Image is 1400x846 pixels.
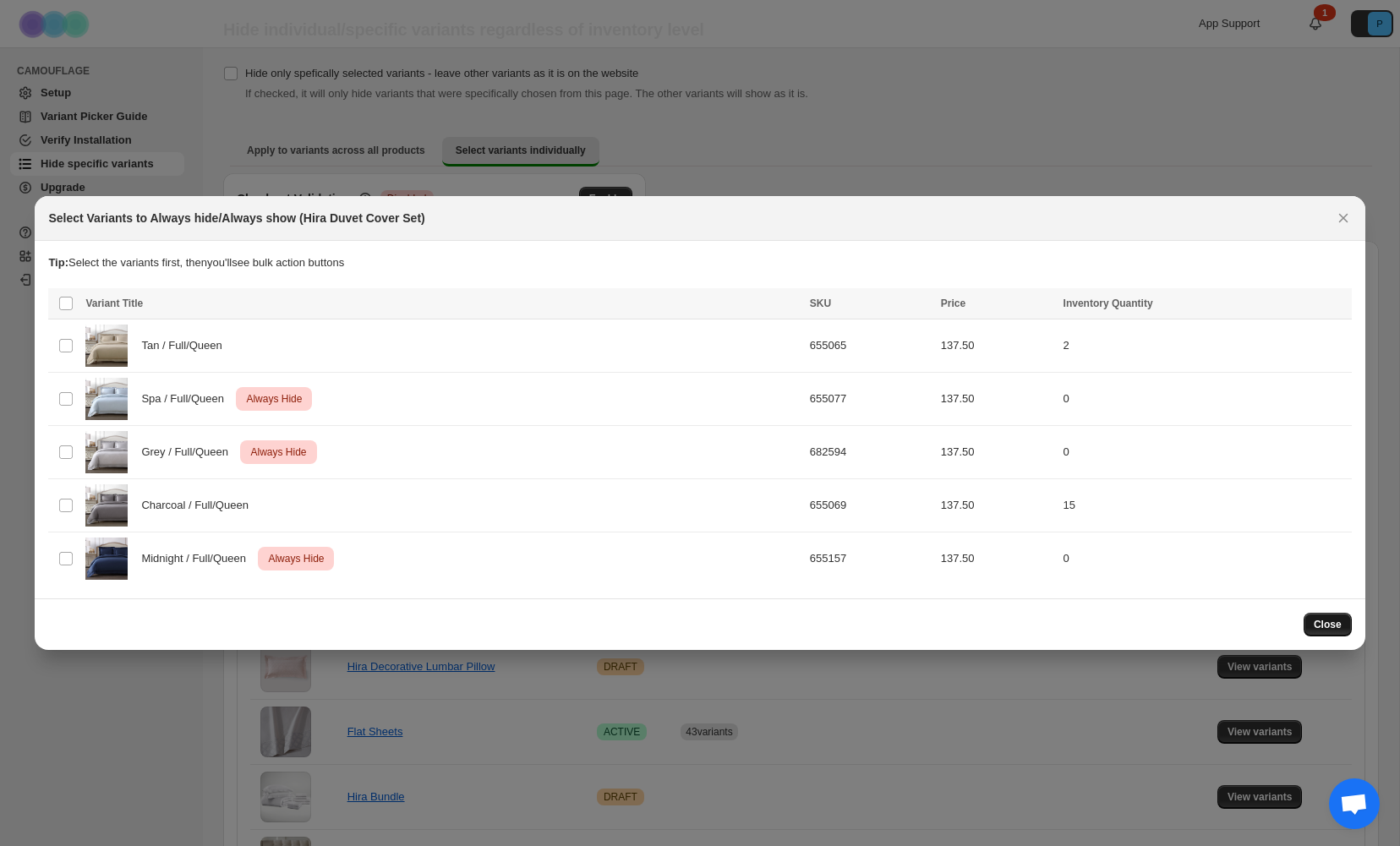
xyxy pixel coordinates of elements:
td: 655065 [805,319,936,373]
td: 137.50 [936,319,1058,373]
td: 137.50 [936,479,1058,532]
img: Hira-Duvet-Charcoal.jpg [85,484,128,527]
td: 655157 [805,532,936,586]
h2: Select Variants to Always hide/Always show (Hira Duvet Cover Set) [48,210,424,227]
span: Midnight / Full/Queen [141,550,254,567]
strong: Tip: [48,256,68,269]
button: Close [1304,613,1352,636]
td: 682594 [805,426,936,479]
span: Spa / Full/Queen [141,390,232,407]
td: 15 [1058,479,1352,532]
td: 137.50 [936,532,1058,586]
td: 0 [1058,532,1352,586]
span: Grey / Full/Queen [141,444,237,461]
td: 137.50 [936,426,1058,479]
img: Hira-Duvet-Tan.jpg [85,325,128,367]
div: Open chat [1329,778,1380,829]
span: Charcoal / Full/Queen [141,497,257,514]
img: Hira-Duvet-Midnight.jpg [85,538,128,580]
span: Always Hide [243,389,305,409]
span: SKU [810,297,831,309]
p: Select the variants first, then you'll see bulk action buttons [48,254,1351,271]
span: Price [941,297,965,309]
td: 0 [1058,426,1352,479]
span: Always Hide [247,442,309,462]
td: 655077 [805,373,936,426]
td: 655069 [805,479,936,532]
button: Close [1332,206,1355,230]
span: Tan / Full/Queen [141,337,231,354]
span: Close [1314,618,1342,631]
span: Inventory Quantity [1064,297,1153,309]
td: 137.50 [936,373,1058,426]
img: Hira-Duvet-Spa.jpg [85,378,128,420]
span: Variant Title [85,297,143,309]
img: Hira-Duvet-Grey.jpg [85,431,128,473]
td: 0 [1058,373,1352,426]
span: Always Hide [265,549,327,569]
td: 2 [1058,319,1352,373]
